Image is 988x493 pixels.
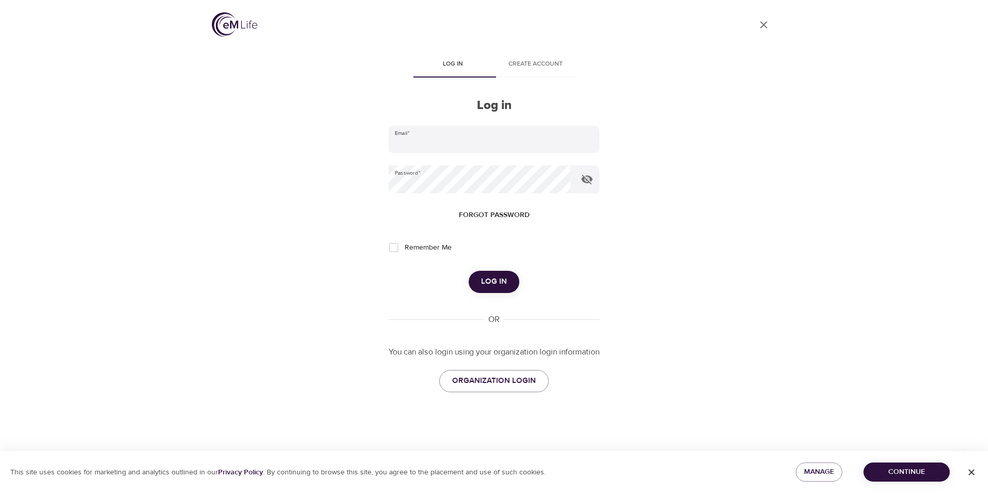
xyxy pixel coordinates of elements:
span: Create account [500,59,570,70]
img: logo [212,12,257,37]
span: Log in [418,59,488,70]
div: OR [484,314,504,326]
div: disabled tabs example [389,53,599,78]
h2: Log in [389,98,599,113]
button: Forgot password [455,206,534,225]
button: Log in [469,271,519,292]
span: Continue [872,466,941,479]
span: Manage [804,466,834,479]
p: You can also login using your organization login information [389,346,599,358]
button: Manage [796,463,842,482]
a: ORGANIZATION LOGIN [439,370,549,392]
span: Forgot password [459,209,530,222]
button: Continue [863,463,950,482]
span: Remember Me [405,242,452,253]
span: Log in [481,275,507,288]
a: Privacy Policy [218,468,263,477]
a: close [751,12,776,37]
span: ORGANIZATION LOGIN [452,374,536,388]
